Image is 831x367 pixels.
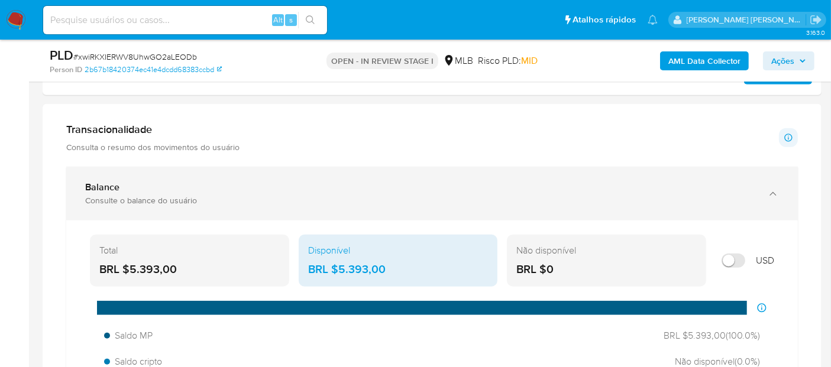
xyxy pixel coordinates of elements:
[85,64,222,75] a: 2b67b18420374ec41e4dcdd68383ccbd
[298,12,322,28] button: search-icon
[50,64,82,75] b: Person ID
[573,14,636,26] span: Atalhos rápidos
[660,51,749,70] button: AML Data Collector
[43,12,327,28] input: Pesquise usuários ou casos...
[687,14,806,25] p: leticia.siqueira@mercadolivre.com
[668,51,741,70] b: AML Data Collector
[521,54,538,67] span: MID
[326,53,438,69] p: OPEN - IN REVIEW STAGE I
[443,54,473,67] div: MLB
[763,51,814,70] button: Ações
[478,54,538,67] span: Risco PLD:
[50,46,73,64] b: PLD
[771,51,794,70] span: Ações
[806,28,825,37] span: 3.163.0
[752,67,804,83] span: Novo Contato
[289,14,293,25] span: s
[648,15,658,25] a: Notificações
[73,51,197,63] span: # xwiRKXIERWV8UhwGO2aLEODb
[273,14,283,25] span: Alt
[810,14,822,26] a: Sair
